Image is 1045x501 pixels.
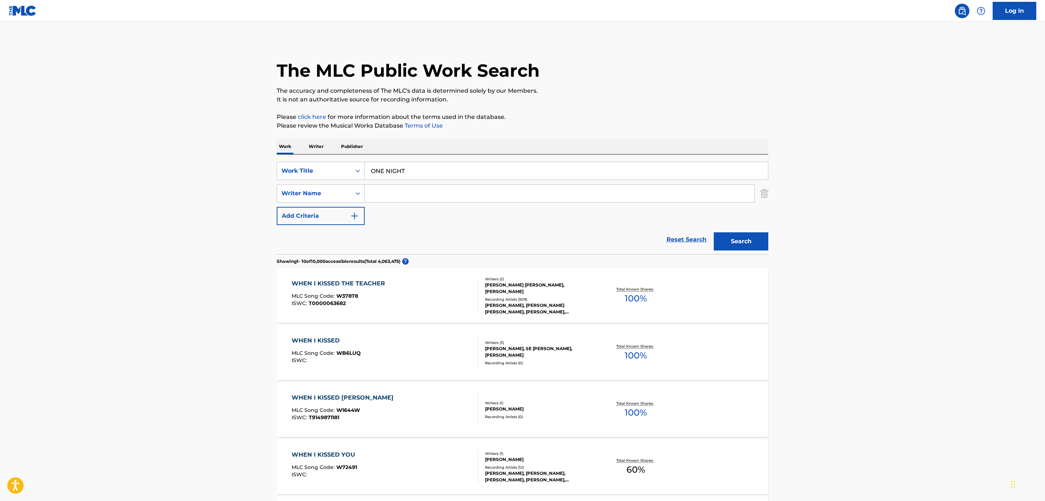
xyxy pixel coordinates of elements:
[485,340,595,345] div: Writers ( 3 )
[336,350,361,356] span: WB6LUQ
[292,350,336,356] span: MLC Song Code :
[281,167,347,175] div: Work Title
[309,300,346,306] span: T0000063682
[277,113,768,121] p: Please for more information about the terms used in the database.
[336,464,357,470] span: W72491
[616,458,655,463] p: Total Known Shares:
[350,212,359,220] img: 9d2ae6d4665cec9f34b9.svg
[292,293,336,299] span: MLC Song Code :
[625,349,647,362] span: 100 %
[485,414,595,420] div: Recording Artists ( 0 )
[292,464,336,470] span: MLC Song Code :
[292,279,389,288] div: WHEN I KISSED THE TEACHER
[292,414,309,421] span: ISWC :
[277,325,768,380] a: WHEN I KISSEDMLC Song Code:WB6LUQISWC:Writers (3)[PERSON_NAME], SE [PERSON_NAME], [PERSON_NAME]Re...
[760,184,768,203] img: Delete Criterion
[277,121,768,130] p: Please review the Musical Works Database
[616,401,655,406] p: Total Known Shares:
[1011,473,1015,495] div: Drag
[616,344,655,349] p: Total Known Shares:
[292,357,309,364] span: ISWC :
[336,293,358,299] span: W37878
[1009,466,1045,501] iframe: Chat Widget
[663,232,710,248] a: Reset Search
[485,451,595,456] div: Writers ( 1 )
[277,139,293,154] p: Work
[485,276,595,282] div: Writers ( 2 )
[993,2,1036,20] a: Log In
[958,7,966,15] img: search
[485,465,595,470] div: Recording Artists ( 12 )
[485,406,595,412] div: [PERSON_NAME]
[277,258,400,265] p: Showing 1 - 10 of 10,000 accessible results (Total 4,063,475 )
[625,406,647,419] span: 100 %
[485,456,595,463] div: [PERSON_NAME]
[485,282,595,295] div: [PERSON_NAME] [PERSON_NAME], [PERSON_NAME]
[292,300,309,306] span: ISWC :
[485,302,595,315] div: [PERSON_NAME], [PERSON_NAME] [PERSON_NAME], [PERSON_NAME], [PERSON_NAME], [PERSON_NAME], [PERSON_...
[403,122,443,129] a: Terms of Use
[974,4,988,18] div: Help
[277,60,540,81] h1: The MLC Public Work Search
[277,440,768,494] a: WHEN I KISSED YOUMLC Song Code:W72491ISWC:Writers (1)[PERSON_NAME]Recording Artists (12)[PERSON_N...
[277,87,768,95] p: The accuracy and completeness of The MLC's data is determined solely by our Members.
[336,407,360,413] span: W1644W
[485,470,595,483] div: [PERSON_NAME], [PERSON_NAME], [PERSON_NAME], [PERSON_NAME], [PERSON_NAME]
[277,95,768,104] p: It is not an authoritative source for recording information.
[292,450,359,459] div: WHEN I KISSED YOU
[292,471,309,478] span: ISWC :
[402,258,409,265] span: ?
[625,292,647,305] span: 100 %
[485,360,595,366] div: Recording Artists ( 0 )
[292,407,336,413] span: MLC Song Code :
[714,232,768,251] button: Search
[626,463,645,476] span: 60 %
[339,139,365,154] p: Publisher
[616,286,655,292] p: Total Known Shares:
[485,297,595,302] div: Recording Artists ( 509 )
[281,189,347,198] div: Writer Name
[277,268,768,323] a: WHEN I KISSED THE TEACHERMLC Song Code:W37878ISWC:T0000063682Writers (2)[PERSON_NAME] [PERSON_NAM...
[977,7,985,15] img: help
[292,393,397,402] div: WHEN I KISSED [PERSON_NAME]
[277,382,768,437] a: WHEN I KISSED [PERSON_NAME]MLC Song Code:W1644WISWC:T9149871181Writers (1)[PERSON_NAME]Recording ...
[277,207,365,225] button: Add Criteria
[9,5,37,16] img: MLC Logo
[277,162,768,254] form: Search Form
[298,113,326,120] a: click here
[309,414,339,421] span: T9149871181
[485,345,595,358] div: [PERSON_NAME], SE [PERSON_NAME], [PERSON_NAME]
[955,4,969,18] a: Public Search
[292,336,361,345] div: WHEN I KISSED
[307,139,326,154] p: Writer
[485,400,595,406] div: Writers ( 1 )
